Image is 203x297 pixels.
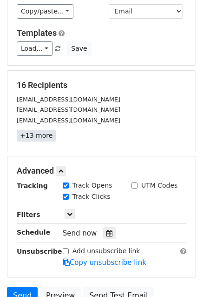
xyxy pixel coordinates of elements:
[157,252,203,297] iframe: Chat Widget
[17,96,120,103] small: [EMAIL_ADDRESS][DOMAIN_NAME]
[141,181,177,190] label: UTM Codes
[72,192,111,202] label: Track Clicks
[17,117,120,124] small: [EMAIL_ADDRESS][DOMAIN_NAME]
[17,130,56,142] a: +13 more
[17,182,48,189] strong: Tracking
[67,41,91,56] button: Save
[17,229,50,236] strong: Schedule
[17,248,62,255] strong: Unsubscribe
[17,28,57,38] a: Templates
[17,211,40,218] strong: Filters
[72,246,140,256] label: Add unsubscribe link
[17,80,186,90] h5: 16 Recipients
[72,181,112,190] label: Track Opens
[63,258,146,267] a: Copy unsubscribe link
[17,41,52,56] a: Load...
[17,4,73,19] a: Copy/paste...
[17,106,120,113] small: [EMAIL_ADDRESS][DOMAIN_NAME]
[17,166,186,176] h5: Advanced
[63,229,97,237] span: Send now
